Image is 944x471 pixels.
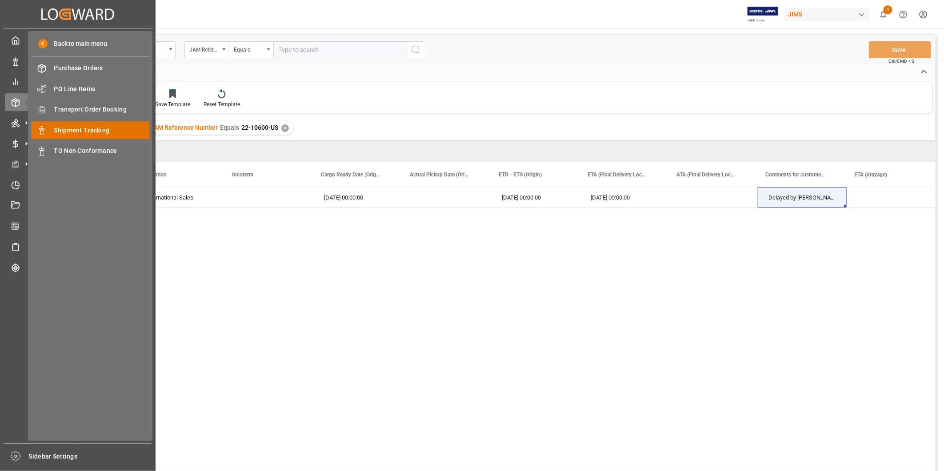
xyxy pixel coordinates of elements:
span: Shipment Tracking [54,126,150,135]
a: My Cockpit [5,32,151,49]
span: Comments for customers ([PERSON_NAME]) [765,172,825,178]
a: Transport Order Booking [31,101,149,118]
span: Incoterm [232,172,253,178]
span: Sidebar Settings [29,452,152,461]
a: Timeslot Management V2 [5,176,151,193]
button: Save [869,41,931,58]
button: open menu [184,41,229,58]
a: PO Line Items [31,80,149,97]
a: CO2 Calculator [5,217,151,235]
button: Help Center [893,4,913,24]
div: [DATE] 00:00:00 [580,187,669,208]
button: open menu [229,41,273,58]
span: ATA (Final Delivery Location) [676,172,736,178]
a: Purchase Orders [31,60,149,77]
a: Shipment Tracking [31,121,149,139]
span: Equals [220,124,239,131]
a: My Reports [5,73,151,90]
img: Exertis%20JAM%20-%20Email%20Logo.jpg_1722504956.jpg [748,7,778,22]
div: Save Template [155,100,190,108]
span: JAM Reference Number [150,124,218,131]
a: Document Management [5,197,151,214]
button: show 1 new notifications [873,4,893,24]
div: Delayed by [PERSON_NAME] [758,187,847,208]
span: Cargo Ready Date (Origin) [321,172,380,178]
div: Reset Template [204,100,240,108]
div: ✕ [281,124,289,132]
a: Tracking Shipment [5,259,151,276]
input: Type to search [273,41,407,58]
span: ETD - ETS (Origin) [499,172,542,178]
div: Equals [234,44,264,54]
div: International Sales [146,188,214,208]
span: PO Line Items [54,84,150,94]
span: ETA (drayage) [854,172,887,178]
button: search button [407,41,425,58]
span: Transport Order Booking [54,105,150,114]
span: 22-10600-US [241,124,278,131]
span: Back to main menu [48,39,108,48]
a: TO Non Conformance [31,142,149,160]
span: TO Non Conformance [54,146,150,156]
span: ETA (Final Delivery Location) [588,172,647,178]
div: JIMS [784,8,870,21]
a: Data Management [5,52,151,69]
span: Exception [143,172,167,178]
span: Actual Pickup Date (Origin) [410,172,469,178]
div: [DATE] 00:00:00 [491,187,580,208]
div: JAM Reference Number [189,44,220,54]
span: Purchase Orders [54,64,150,73]
span: 1 [884,5,892,14]
a: Sailing Schedules [5,238,151,255]
button: JIMS [784,6,873,23]
span: Ctrl/CMD + S [888,58,914,64]
div: [DATE] 00:00:00 [313,187,402,208]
